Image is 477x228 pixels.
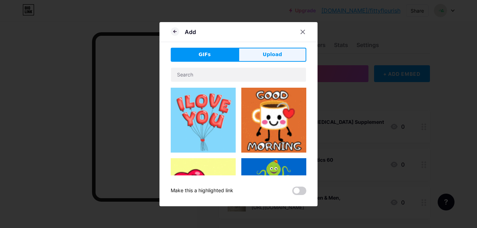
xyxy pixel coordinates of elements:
img: Gihpy [241,158,306,210]
input: Search [171,68,306,82]
img: Gihpy [171,158,236,223]
div: Make this a highlighted link [171,187,233,195]
button: Upload [238,48,306,62]
div: Add [185,28,196,36]
span: Upload [263,51,282,58]
img: Gihpy [171,88,236,153]
img: Gihpy [241,88,306,153]
span: GIFs [198,51,211,58]
button: GIFs [171,48,238,62]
